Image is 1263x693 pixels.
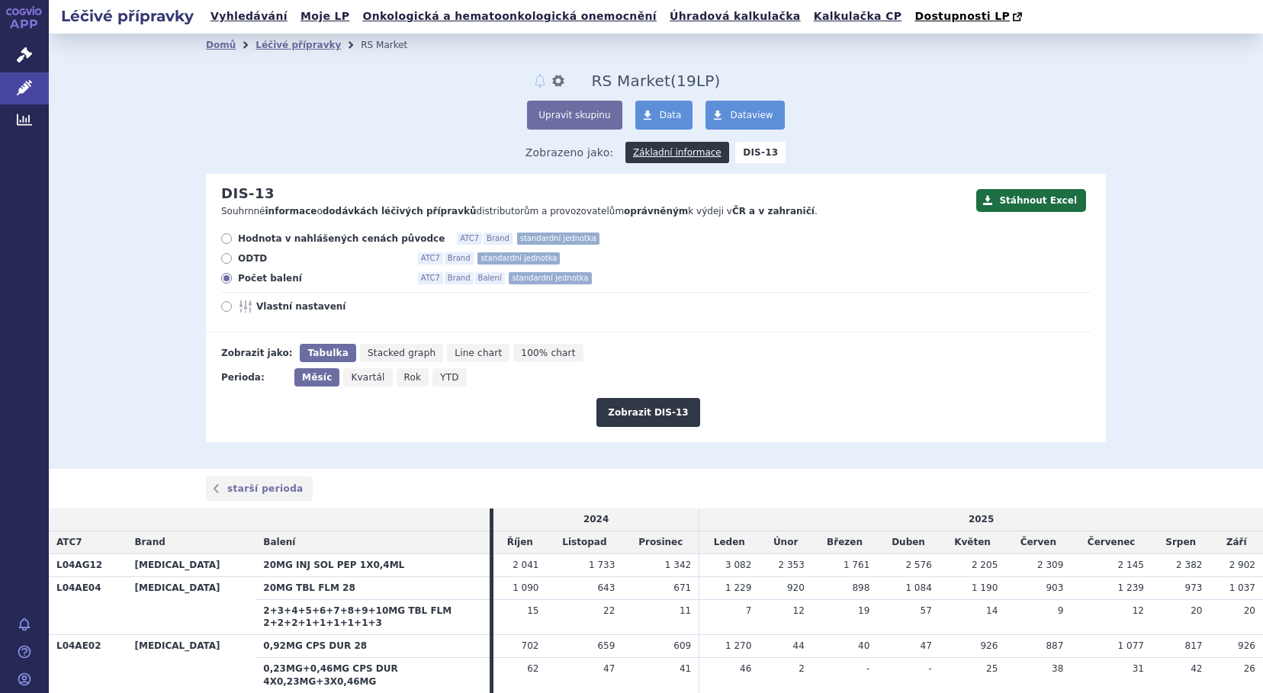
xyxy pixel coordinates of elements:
td: Prosinec [622,531,699,554]
strong: DIS-13 [735,142,786,163]
span: Stacked graph [368,348,435,358]
span: 1 239 [1118,582,1144,593]
span: Balení [263,537,295,547]
span: 926 [1238,640,1255,651]
span: 2 576 [905,560,931,570]
span: 1 229 [725,582,751,593]
span: Dostupnosti LP [914,10,1010,22]
span: Brand [484,233,513,245]
span: Brand [445,272,474,284]
td: Červen [1005,531,1071,554]
span: Počet balení [238,272,406,284]
span: 1 190 [972,582,998,593]
span: 19 [676,72,696,90]
span: 12 [793,605,805,616]
th: 0,92MG CPS DUR 28 [255,635,490,658]
p: Souhrnné o distributorům a provozovatelům k výdeji v . [221,205,969,218]
span: 2 [799,663,805,674]
a: Základní informace [625,142,729,163]
span: 47 [921,640,932,651]
button: Zobrazit DIS-13 [596,398,699,427]
span: 20 [1191,605,1202,616]
span: Zobrazeno jako: [525,142,614,163]
span: Měsíc [302,372,332,383]
td: Duben [877,531,940,554]
span: 817 [1185,640,1203,651]
th: [MEDICAL_DATA] [127,576,255,634]
span: 702 [522,640,539,651]
a: Data [635,101,693,130]
th: 20MG INJ SOL PEP 1X0,4ML [255,553,490,576]
span: 19 [858,605,869,616]
span: 2 353 [778,560,804,570]
span: 20 [1244,605,1255,616]
th: 0,23MG+0,46MG CPS DUR 4X0,23MG+3X0,46MG [255,657,490,693]
span: ATC7 [56,537,82,547]
td: 2024 [493,509,699,531]
span: 671 [673,582,691,593]
span: 7 [746,605,752,616]
span: Kvartál [351,372,384,383]
span: ATC7 [418,272,443,284]
span: 42 [1191,663,1202,674]
div: Perioda: [221,368,287,387]
span: 47 [603,663,615,674]
span: Brand [445,252,474,265]
span: YTD [440,372,459,383]
div: Zobrazit jako: [221,344,292,362]
a: Dostupnosti LP [910,6,1030,27]
span: 2 382 [1176,560,1202,570]
span: Balení [475,272,505,284]
strong: informace [265,206,317,217]
span: ( LP) [670,72,720,90]
span: 2 309 [1037,560,1063,570]
h2: Léčivé přípravky [49,5,206,27]
span: 40 [858,640,869,651]
span: standardní jednotka [509,272,591,284]
th: L04AG12 [49,553,127,576]
span: 57 [921,605,932,616]
a: Vyhledávání [206,6,292,27]
td: Listopad [546,531,622,554]
span: 920 [787,582,805,593]
td: Únor [759,531,811,554]
span: standardní jednotka [517,233,599,245]
strong: ČR a v zahraničí [732,206,815,217]
span: 14 [986,605,998,616]
span: 100% chart [521,348,575,358]
span: 46 [740,663,751,674]
th: L04AE04 [49,576,127,634]
span: 31 [1133,663,1144,674]
span: Tabulka [307,348,348,358]
span: 12 [1133,605,1144,616]
a: Onkologická a hematoonkologická onemocnění [358,6,661,27]
span: - [866,663,869,674]
span: Dataview [730,110,773,120]
span: 973 [1185,582,1203,593]
button: Stáhnout Excel [976,189,1086,212]
span: 25 [986,663,998,674]
span: - [928,663,931,674]
a: Kalkulačka CP [809,6,907,27]
span: 44 [793,640,805,651]
span: standardní jednotka [477,252,560,265]
td: Květen [940,531,1006,554]
td: Září [1210,531,1263,554]
span: 898 [852,582,869,593]
a: Dataview [705,101,784,130]
span: 2 145 [1118,560,1144,570]
a: Úhradová kalkulačka [665,6,805,27]
th: 20MG TBL FLM 28 [255,576,490,599]
span: Rok [404,372,422,383]
span: 1 037 [1229,582,1255,593]
span: 11 [680,605,691,616]
span: 2 205 [972,560,998,570]
span: 643 [597,582,615,593]
span: ATC7 [418,252,443,265]
button: nastavení [551,72,566,90]
span: Data [660,110,682,120]
span: 1 733 [589,560,615,570]
span: Brand [134,537,165,547]
span: 609 [673,640,691,651]
span: Hodnota v nahlášených cenách původce [238,233,445,245]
